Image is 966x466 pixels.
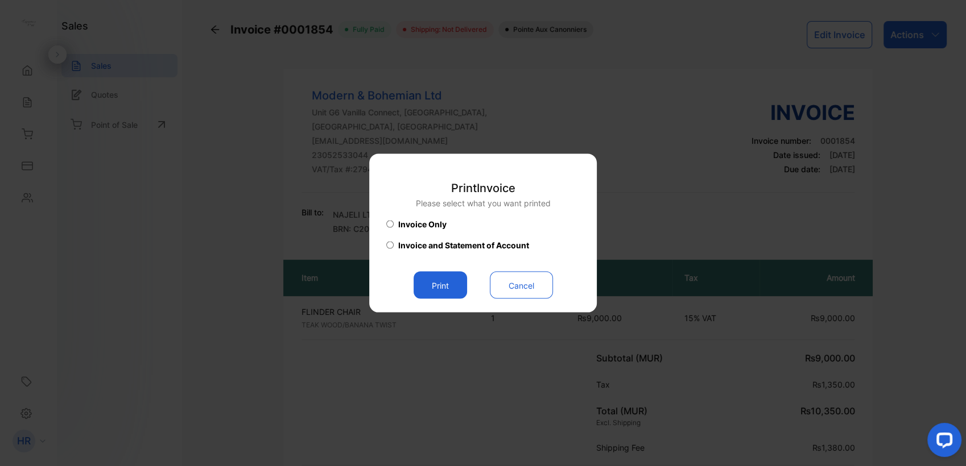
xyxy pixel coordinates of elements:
[490,272,553,299] button: Cancel
[918,418,966,466] iframe: LiveChat chat widget
[398,239,529,251] span: Invoice and Statement of Account
[416,180,551,197] p: Print Invoice
[416,197,551,209] p: Please select what you want printed
[398,218,447,230] span: Invoice Only
[414,272,467,299] button: Print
